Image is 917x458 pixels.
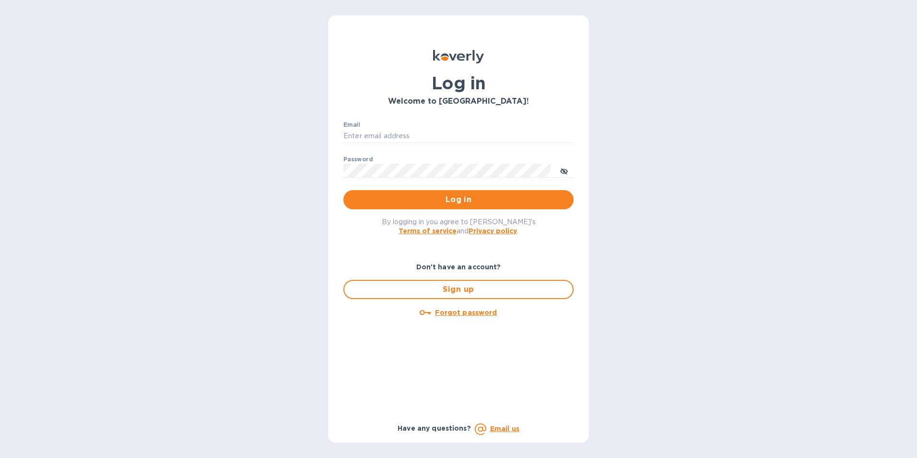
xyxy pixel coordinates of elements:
[382,218,536,235] span: By logging in you agree to [PERSON_NAME]'s and .
[343,280,574,299] button: Sign up
[343,73,574,93] h1: Log in
[343,129,574,144] input: Enter email address
[351,194,566,205] span: Log in
[343,97,574,106] h3: Welcome to [GEOGRAPHIC_DATA]!
[343,122,360,128] label: Email
[399,227,457,235] a: Terms of service
[343,157,373,162] label: Password
[398,424,471,432] b: Have any questions?
[343,190,574,209] button: Log in
[352,284,565,295] span: Sign up
[435,309,497,316] u: Forgot password
[416,263,501,271] b: Don't have an account?
[490,425,519,433] a: Email us
[469,227,517,235] a: Privacy policy
[433,50,484,63] img: Koverly
[554,161,574,180] button: toggle password visibility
